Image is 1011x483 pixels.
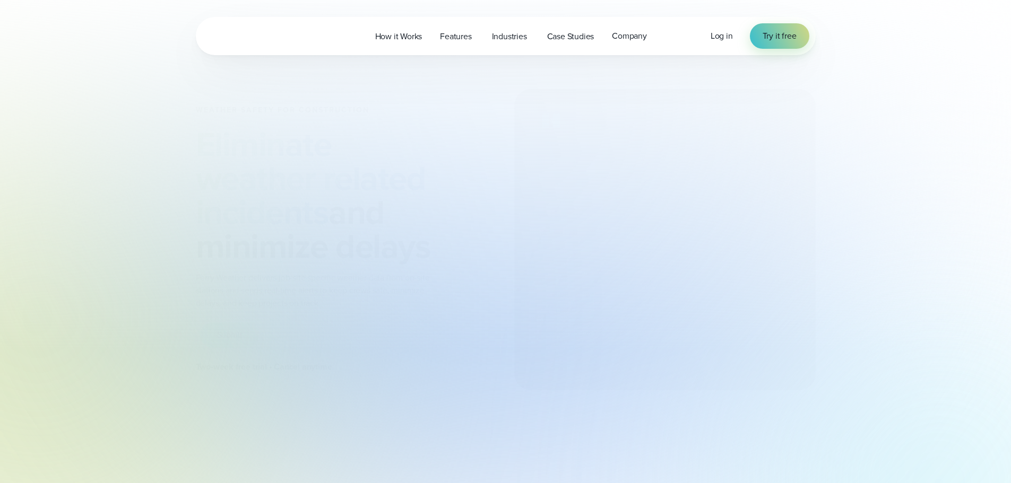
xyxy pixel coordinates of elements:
a: How it Works [366,25,431,47]
span: Case Studies [547,30,594,43]
a: Log in [711,30,733,42]
a: Case Studies [538,25,603,47]
span: Industries [492,30,527,43]
span: How it Works [375,30,422,43]
a: Try it free [750,23,809,49]
span: Features [440,30,471,43]
span: Company [612,30,647,42]
span: Try it free [763,30,797,42]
